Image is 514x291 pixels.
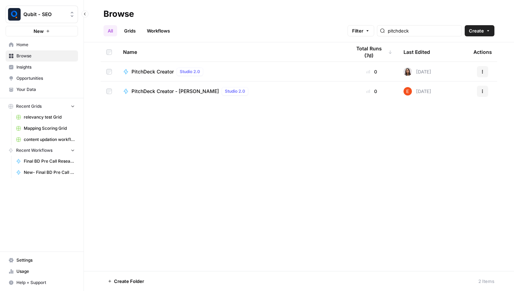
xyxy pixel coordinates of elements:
span: Final BD Pre Call Research Report for Hubspot [24,158,75,164]
img: 141n3bijxpn8h033wqhh0520kuqr [404,68,412,76]
button: Help + Support [6,277,78,288]
span: relevancy test Grid [24,114,75,120]
button: Create [465,25,494,36]
div: 0 [351,88,392,95]
div: [DATE] [404,68,431,76]
span: Recent Grids [16,103,42,109]
a: Usage [6,266,78,277]
span: Qubit - SEO [23,11,66,18]
img: ajf8yqgops6ssyjpn8789yzw4nvp [404,87,412,95]
a: Browse [6,50,78,62]
div: Browse [103,8,134,20]
span: Studio 2.0 [180,69,200,75]
a: relevancy test Grid [13,112,78,123]
button: Recent Workflows [6,145,78,156]
button: New [6,26,78,36]
a: Mapping Scoring Grid [13,123,78,134]
a: Grids [120,25,140,36]
span: PitchDeck Creator - [PERSON_NAME] [131,88,219,95]
div: [DATE] [404,87,431,95]
span: New- Final BD Pre Call Research Report for Hubspot [24,169,75,176]
span: Studio 2.0 [225,88,245,94]
div: Name [123,42,340,62]
button: Recent Grids [6,101,78,112]
a: Opportunities [6,73,78,84]
input: Search [388,27,459,34]
span: PitchDeck Creator [131,68,174,75]
span: Home [16,42,75,48]
span: Browse [16,53,75,59]
a: Settings [6,255,78,266]
span: Create Folder [114,278,144,285]
span: Recent Workflows [16,147,52,154]
div: Total Runs (7d) [351,42,392,62]
span: Insights [16,64,75,70]
span: Mapping Scoring Grid [24,125,75,132]
div: 0 [351,68,392,75]
a: Workflows [143,25,174,36]
a: PitchDeck Creator - [PERSON_NAME]Studio 2.0 [123,87,340,95]
div: Last Edited [404,42,430,62]
img: Qubit - SEO Logo [8,8,21,21]
a: PitchDeck CreatorStudio 2.0 [123,68,340,76]
a: content updation workflow [13,134,78,145]
a: Home [6,39,78,50]
a: All [103,25,117,36]
a: New- Final BD Pre Call Research Report for Hubspot [13,167,78,178]
span: New [34,28,44,35]
button: Filter [348,25,374,36]
span: Opportunities [16,75,75,81]
span: Your Data [16,86,75,93]
a: Final BD Pre Call Research Report for Hubspot [13,156,78,167]
a: Your Data [6,84,78,95]
span: content updation workflow [24,136,75,143]
span: Create [469,27,484,34]
button: Workspace: Qubit - SEO [6,6,78,23]
span: Settings [16,257,75,263]
button: Create Folder [103,276,148,287]
div: Actions [473,42,492,62]
span: Filter [352,27,363,34]
span: Usage [16,268,75,275]
span: Help + Support [16,279,75,286]
a: Insights [6,62,78,73]
div: 2 Items [478,278,494,285]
